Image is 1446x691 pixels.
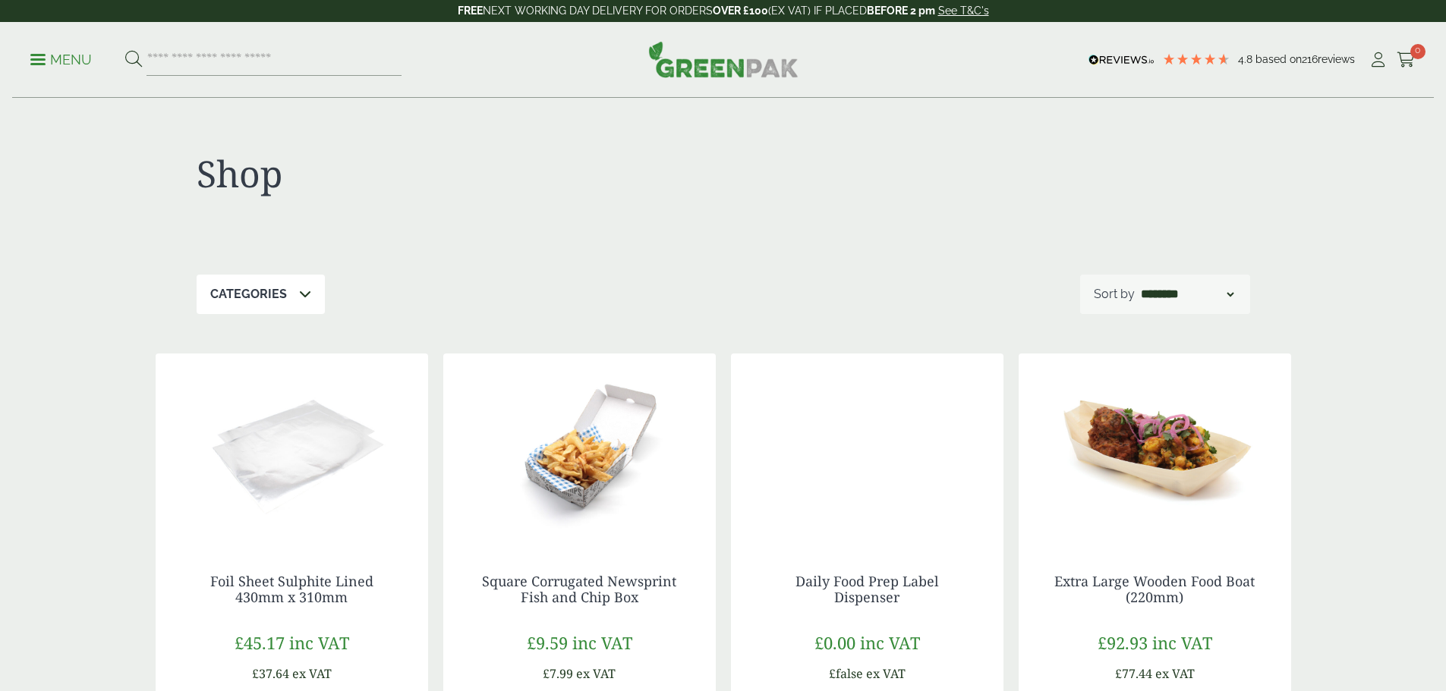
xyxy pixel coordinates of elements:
span: inc VAT [860,631,920,654]
i: Cart [1397,52,1416,68]
p: Menu [30,51,92,69]
a: Foil Sheet Sulphite Lined 430mm x 310mm [210,572,373,607]
a: Extra Large Wooden Food Boat (220mm) [1054,572,1255,607]
img: GP3330019D Foil Sheet Sulphate Lined bare [156,353,428,543]
img: GreenPak Supplies [648,41,799,77]
span: £7.99 [543,665,573,682]
span: 0 [1410,44,1426,59]
span: ex VAT [866,665,906,682]
span: £77.44 [1115,665,1152,682]
span: £45.17 [235,631,285,654]
a: See T&C's [938,5,989,17]
img: REVIEWS.io [1088,55,1155,65]
a: Menu [30,51,92,66]
span: 216 [1302,53,1318,65]
span: 4.8 [1238,53,1255,65]
div: 4.79 Stars [1162,52,1230,66]
span: £9.59 [527,631,568,654]
span: inc VAT [572,631,632,654]
select: Shop order [1138,285,1237,303]
span: reviews [1318,53,1355,65]
span: Based on [1255,53,1302,65]
img: 2520069 Square News Fish n Chip Corrugated Box - Open with Chips [443,353,716,543]
strong: OVER £100 [713,5,768,17]
p: Categories [210,285,287,303]
span: £0.00 [814,631,855,654]
strong: FREE [458,5,483,17]
p: Sort by [1094,285,1135,303]
span: £92.93 [1098,631,1148,654]
span: £37.64 [252,665,289,682]
span: inc VAT [1152,631,1212,654]
span: ex VAT [576,665,616,682]
img: Extra Large Wooden Boat 220mm with food contents V2 2920004AE [1019,353,1291,543]
span: ex VAT [292,665,332,682]
a: Square Corrugated Newsprint Fish and Chip Box [482,572,676,607]
span: ex VAT [1155,665,1195,682]
i: My Account [1369,52,1388,68]
strong: BEFORE 2 pm [867,5,935,17]
span: inc VAT [289,631,349,654]
a: 0 [1397,49,1416,71]
h1: Shop [197,152,723,196]
a: Daily Food Prep Label Dispenser [795,572,939,607]
span: £false [829,665,863,682]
